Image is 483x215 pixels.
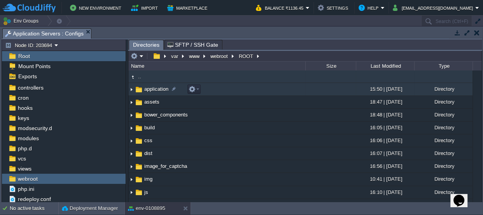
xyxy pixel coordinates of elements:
[128,135,135,147] img: AMDAwAAAACH5BAEAAAAALAAAAAABAAEAAAICRAEAOw==
[143,150,154,157] a: dist
[167,3,210,12] button: Marketplace
[3,3,56,13] img: CloudJiffy
[135,188,143,197] img: AMDAwAAAACH5BAEAAAAALAAAAAABAAEAAAICRAEAOw==
[128,109,135,121] img: AMDAwAAAACH5BAEAAAAALAAAAAABAAEAAAICRAEAOw==
[356,160,414,172] div: 16:56 | [DATE]
[16,104,34,111] a: hooks
[128,83,135,95] img: AMDAwAAAACH5BAEAAAAALAAAAAABAAEAAAICRAEAOw==
[143,202,167,208] a: phpmailer
[356,83,414,95] div: 15:50 | [DATE]
[16,165,33,172] a: views
[143,111,189,118] a: bower_components
[16,185,35,192] span: php.ini
[135,201,143,210] img: AMDAwAAAACH5BAEAAAAALAAAAAABAAEAAAICRAEAOw==
[414,173,472,185] div: Directory
[16,84,45,91] a: controllers
[131,3,160,12] button: Import
[128,199,135,211] img: AMDAwAAAACH5BAEAAAAALAAAAAABAAEAAAICRAEAOw==
[135,98,143,107] img: AMDAwAAAACH5BAEAAAAALAAAAAABAAEAAAICRAEAOw==
[17,63,52,70] a: Mount Points
[135,85,143,94] img: AMDAwAAAACH5BAEAAAAALAAAAAABAAEAAAICRAEAOw==
[128,122,135,134] img: AMDAwAAAACH5BAEAAAAALAAAAAABAAEAAAICRAEAOw==
[16,196,52,203] a: redeploy.conf
[188,53,201,60] button: www
[357,62,414,70] div: Last Modified
[414,160,472,172] div: Directory
[143,163,188,169] a: image_for_captcha
[5,42,54,49] button: Node ID: 203694
[16,155,27,162] a: vcs
[238,53,255,60] button: ROOT
[414,199,472,211] div: Directory
[167,40,218,49] span: SFTP / SSH Gate
[359,3,381,12] button: Help
[143,86,170,92] a: application
[135,124,143,132] img: AMDAwAAAACH5BAEAAAAALAAAAAABAAEAAAICRAEAOw==
[356,134,414,146] div: 16:06 | [DATE]
[62,204,118,212] button: Deployment Manager
[16,125,53,132] a: modsecurity.d
[137,73,142,80] a: ..
[356,122,414,134] div: 16:05 | [DATE]
[5,29,84,39] span: Application Servers : Configs
[356,96,414,108] div: 18:47 | [DATE]
[415,62,472,70] div: Type
[143,124,156,131] a: build
[393,3,475,12] button: [EMAIL_ADDRESS][DOMAIN_NAME]
[128,51,482,62] input: Click to enter the path
[414,186,472,198] div: Directory
[170,53,180,60] button: var
[128,96,135,108] img: AMDAwAAAACH5BAEAAAAALAAAAAABAAEAAAICRAEAOw==
[17,73,38,80] a: Exports
[16,175,39,182] a: webroot
[414,83,472,95] div: Directory
[128,73,137,81] img: AMDAwAAAACH5BAEAAAAALAAAAAABAAEAAAICRAEAOw==
[414,96,472,108] div: Directory
[143,137,154,144] span: css
[143,189,149,196] a: js
[16,115,30,122] a: keys
[143,99,161,105] a: assets
[70,3,124,12] button: New Environment
[356,186,414,198] div: 16:10 | [DATE]
[414,109,472,121] div: Directory
[17,53,31,60] a: Root
[135,162,143,171] img: AMDAwAAAACH5BAEAAAAALAAAAAABAAEAAAICRAEAOw==
[128,148,135,160] img: AMDAwAAAACH5BAEAAAAALAAAAAABAAEAAAICRAEAOw==
[306,62,356,70] div: Size
[128,160,135,173] img: AMDAwAAAACH5BAEAAAAALAAAAAABAAEAAAICRAEAOw==
[318,3,350,12] button: Settings
[356,109,414,121] div: 18:48 | [DATE]
[16,145,33,152] a: php.d
[414,147,472,159] div: Directory
[10,202,58,215] div: No active tasks
[135,150,143,158] img: AMDAwAAAACH5BAEAAAAALAAAAAABAAEAAAICRAEAOw==
[129,62,305,70] div: Name
[356,147,414,159] div: 16:07 | [DATE]
[135,175,143,184] img: AMDAwAAAACH5BAEAAAAALAAAAAABAAEAAAICRAEAOw==
[414,134,472,146] div: Directory
[143,176,154,182] a: img
[450,184,475,207] iframe: chat widget
[16,94,30,101] a: cron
